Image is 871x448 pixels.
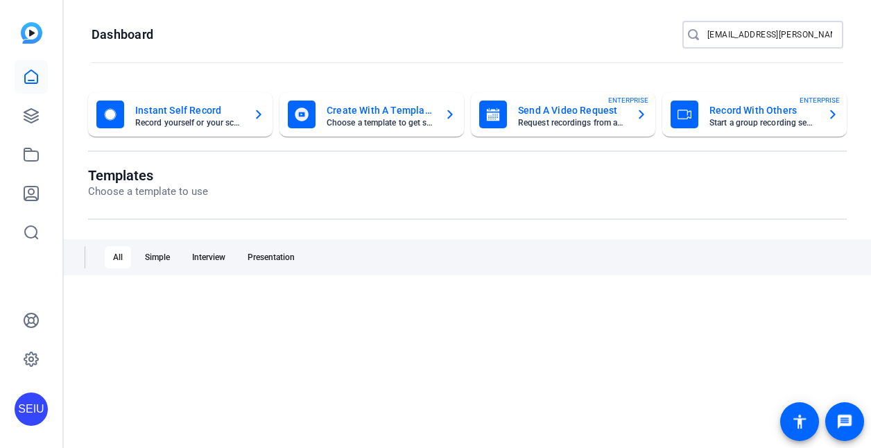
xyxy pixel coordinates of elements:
[518,119,625,127] mat-card-subtitle: Request recordings from anyone, anywhere
[518,102,625,119] mat-card-title: Send A Video Request
[709,102,816,119] mat-card-title: Record With Others
[15,393,48,426] div: SEIU
[471,92,655,137] button: Send A Video RequestRequest recordings from anyone, anywhereENTERPRISE
[21,22,42,44] img: blue-gradient.svg
[135,102,242,119] mat-card-title: Instant Self Record
[105,246,131,268] div: All
[608,95,648,105] span: ENTERPRISE
[279,92,464,137] button: Create With A TemplateChoose a template to get started
[800,95,840,105] span: ENTERPRISE
[135,119,242,127] mat-card-subtitle: Record yourself or your screen
[707,26,832,43] input: Search
[327,119,433,127] mat-card-subtitle: Choose a template to get started
[239,246,303,268] div: Presentation
[88,184,208,200] p: Choose a template to use
[662,92,847,137] button: Record With OthersStart a group recording sessionENTERPRISE
[137,246,178,268] div: Simple
[836,413,853,430] mat-icon: message
[88,167,208,184] h1: Templates
[709,119,816,127] mat-card-subtitle: Start a group recording session
[327,102,433,119] mat-card-title: Create With A Template
[791,413,808,430] mat-icon: accessibility
[88,92,273,137] button: Instant Self RecordRecord yourself or your screen
[92,26,153,43] h1: Dashboard
[184,246,234,268] div: Interview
